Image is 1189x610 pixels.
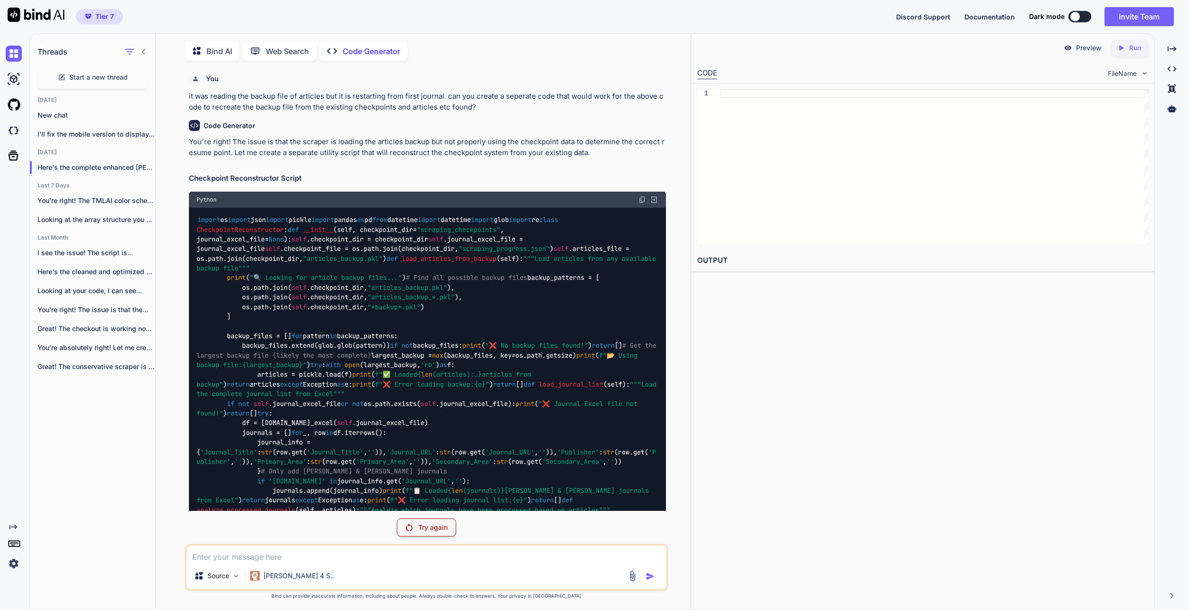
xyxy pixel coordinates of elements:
span: not [238,399,250,408]
span: "articles_backup_*.pkl" [367,293,455,302]
span: "scraping_progress.json" [459,245,550,253]
span: CheckpointReconstructor [197,225,284,234]
h2: Checkpoint Reconstructor Script [189,173,666,184]
p: Preview [1076,43,1102,53]
span: # Find all possible backup files [406,274,527,282]
span: return [592,342,615,350]
span: or [341,399,348,408]
p: Bind can provide inaccurate information, including about people. Always double-check its answers.... [185,592,668,600]
h2: [DATE] [30,148,155,156]
span: self [337,419,352,427]
span: return [227,380,250,388]
span: if [390,342,398,350]
img: Open in Browser [650,195,658,204]
span: """Analyze which journals have been processed based on articles""" [360,506,610,514]
span: """Load articles from any available backup file""" [197,254,660,272]
span: len [451,486,463,495]
button: Discord Support [896,12,950,22]
span: "❌ Journal Excel file not found!" [197,399,641,417]
p: I see the issue! The script is... [37,248,155,258]
span: Dark mode [1029,12,1065,21]
span: in [326,428,333,437]
span: self [291,283,307,292]
span: self [553,245,569,253]
span: f"📂 Using backup file: " [197,351,641,369]
img: Bind AI [8,8,65,22]
span: {e} [512,496,524,505]
span: 'Journal_Title' [307,448,364,456]
img: darkCloudIdeIcon [6,122,22,139]
span: self, checkpoint_dir= , journal_excel_file= [197,225,508,243]
span: return [227,409,250,417]
span: if [257,477,265,485]
span: print [462,342,481,350]
p: Great! The checkout is working now. To... [37,324,155,333]
p: Great! The conservative scraper is working and... [37,362,155,371]
span: 'Journal_Title' [200,448,257,456]
span: except [295,496,318,505]
span: '' [413,457,421,466]
span: class [539,216,558,224]
span: """Load the complete journal list from Excel""" [197,380,660,398]
span: self [265,245,280,253]
span: self [607,380,622,388]
p: Here's the complete enhanced [PERSON_NAME] & [PERSON_NAME]... [37,163,155,172]
span: print [352,380,371,388]
span: '' [367,448,375,456]
span: f"❌ Error loading journal list: " [390,496,527,505]
span: for [291,428,303,437]
img: attachment [627,571,638,582]
p: New chat [37,111,155,120]
span: Discord Support [896,13,950,21]
p: it was reading the backup file of articles but it is restarting from first journal. can you creat... [189,91,666,112]
span: for [291,332,303,340]
span: self [291,303,307,311]
span: def [386,254,398,263]
button: Documentation [964,12,1015,22]
span: 'Journal_URL' [485,448,534,456]
span: open [345,360,360,369]
div: CODE [697,68,717,79]
p: [PERSON_NAME] 4 S.. [263,571,334,581]
span: '' [455,477,462,485]
span: self [291,235,307,243]
h6: Code Generator [204,121,255,130]
h2: OUTPUT [692,250,1154,272]
span: "*backup*.pkl" [367,303,421,311]
p: Web Search [266,46,309,57]
p: Try again [418,523,448,532]
h1: Threads [37,46,67,57]
p: Looking at the array structure you discovered:... [37,215,155,224]
span: str [603,448,614,456]
h2: Last 7 Days [30,182,155,189]
span: in [329,332,337,340]
span: 'Secondary_Area' [432,457,493,466]
span: "articles_backup.pkl" [303,254,383,263]
span: self [253,399,269,408]
img: Pick Models [232,572,240,580]
p: Code Generator [343,46,400,57]
span: import [228,216,251,224]
span: 'Primary_Area' [253,457,307,466]
span: Tier 7 [95,12,114,21]
span: print [227,274,246,282]
span: '' [607,457,614,466]
span: max [432,351,443,360]
span: import [509,216,532,224]
span: '[DOMAIN_NAME]' [269,477,326,485]
span: return [531,496,554,505]
span: 'rb' [421,360,436,369]
span: if [227,399,234,408]
span: str [261,448,272,456]
p: Looking at your code, I can see... [37,286,155,296]
span: not [402,342,413,350]
span: f"📋 Loaded [PERSON_NAME] & [PERSON_NAME] journals from Excel" [197,486,653,504]
h2: Last Month [30,234,155,241]
span: as [357,216,365,224]
span: as [352,496,360,505]
span: len [421,370,432,379]
h6: You [206,74,219,83]
span: as [440,360,447,369]
p: You're absolutely right! Let me create a... [37,343,155,352]
img: Claude 4 Sonnet [250,571,260,581]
